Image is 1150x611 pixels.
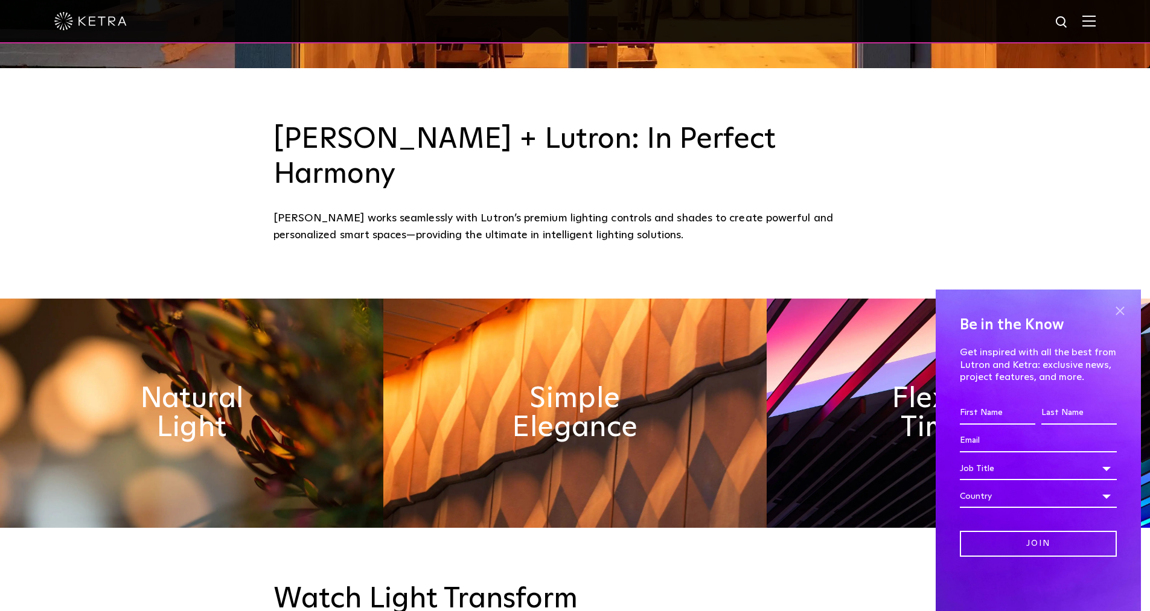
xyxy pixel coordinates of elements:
h3: [PERSON_NAME] + Lutron: In Perfect Harmony [273,122,877,192]
h2: Natural Light [101,384,282,442]
img: search icon [1055,15,1070,30]
p: Get inspired with all the best from Lutron and Ketra: exclusive news, project features, and more. [960,346,1117,383]
img: ketra-logo-2019-white [54,12,127,30]
img: simple_elegance [383,299,767,528]
div: [PERSON_NAME] works seamlessly with Lutron’s premium lighting controls and shades to create power... [273,210,877,244]
input: Email [960,429,1117,452]
h2: Simple Elegance [484,384,665,442]
input: Last Name [1041,402,1117,425]
h4: Be in the Know [960,314,1117,337]
h2: Flexible & Timeless [867,384,1049,442]
div: Job Title [960,457,1117,480]
img: flexible_timeless_ketra [767,299,1150,528]
input: First Name [960,402,1035,425]
input: Join [960,531,1117,557]
img: Hamburger%20Nav.svg [1082,15,1096,27]
div: Country [960,485,1117,508]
